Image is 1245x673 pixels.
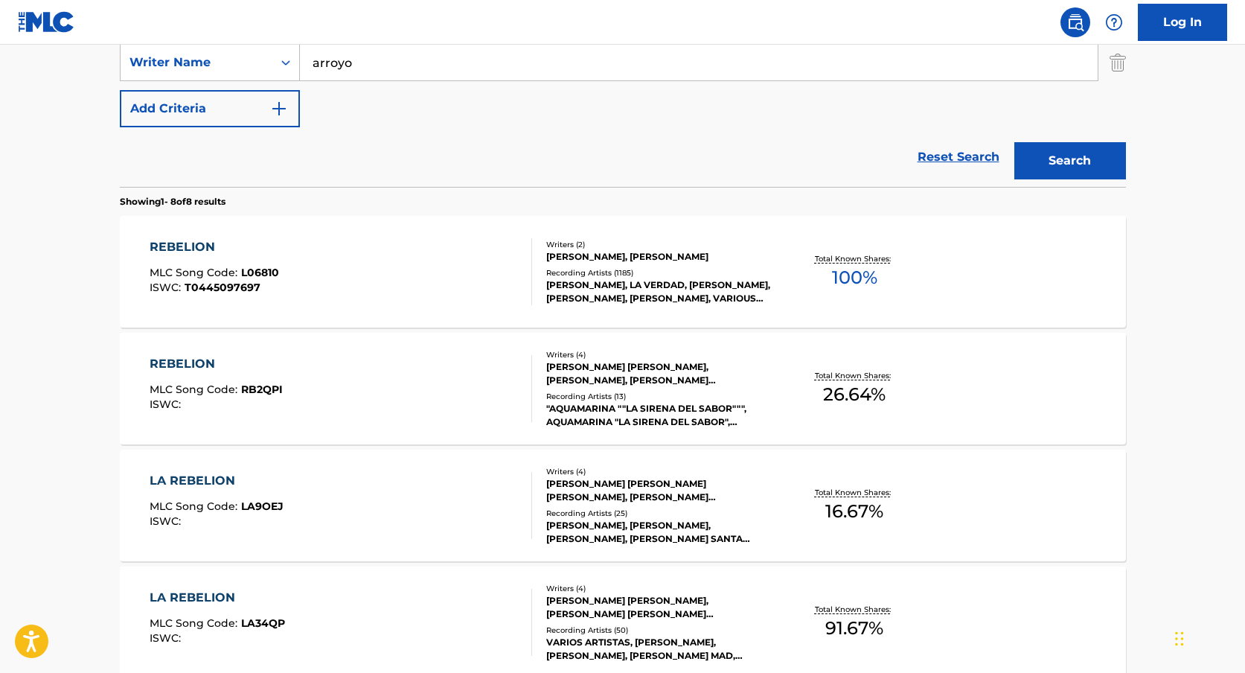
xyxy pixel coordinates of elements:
[150,616,241,630] span: MLC Song Code :
[546,360,771,387] div: [PERSON_NAME] [PERSON_NAME], [PERSON_NAME], [PERSON_NAME] [PERSON_NAME] [PERSON_NAME]
[910,141,1007,173] a: Reset Search
[241,383,283,396] span: RB2QPI
[815,487,894,498] p: Total Known Shares:
[150,281,185,294] span: ISWC :
[150,589,285,607] div: LA REBELION
[150,398,185,411] span: ISWC :
[129,54,263,71] div: Writer Name
[270,100,288,118] img: 9d2ae6d4665cec9f34b9.svg
[150,266,241,279] span: MLC Song Code :
[823,381,886,408] span: 26.64 %
[150,514,185,528] span: ISWC :
[120,90,300,127] button: Add Criteria
[1175,616,1184,661] div: Drag
[815,604,894,615] p: Total Known Shares:
[546,508,771,519] div: Recording Artists ( 25 )
[1014,142,1126,179] button: Search
[546,625,771,636] div: Recording Artists ( 50 )
[120,450,1126,561] a: LA REBELIONMLC Song Code:LA9OEJISWC:Writers (4)[PERSON_NAME] [PERSON_NAME] [PERSON_NAME], [PERSON...
[1105,13,1123,31] img: help
[546,477,771,504] div: [PERSON_NAME] [PERSON_NAME] [PERSON_NAME], [PERSON_NAME] [PERSON_NAME] [PERSON_NAME]
[150,500,241,513] span: MLC Song Code :
[120,216,1126,328] a: REBELIONMLC Song Code:L06810ISWC:T0445097697Writers (2)[PERSON_NAME], [PERSON_NAME]Recording Arti...
[1110,44,1126,81] img: Delete Criterion
[1138,4,1227,41] a: Log In
[1066,13,1084,31] img: search
[546,466,771,477] div: Writers ( 4 )
[546,402,771,429] div: "AQUAMARINA ""LA SIRENA DEL SABOR""", AQUAMARINA "LA SIRENA DEL SABOR", [PERSON_NAME], AQUAMARINA...
[1171,602,1245,673] iframe: Chat Widget
[241,500,284,513] span: LA9OEJ
[825,498,883,525] span: 16.67 %
[546,278,771,305] div: [PERSON_NAME], LA VERDAD, [PERSON_NAME], [PERSON_NAME], [PERSON_NAME], VARIOUS ARTISTS
[241,616,285,630] span: LA34QP
[120,195,225,208] p: Showing 1 - 8 of 8 results
[18,11,75,33] img: MLC Logo
[1099,7,1129,37] div: Help
[546,583,771,594] div: Writers ( 4 )
[546,250,771,264] div: [PERSON_NAME], [PERSON_NAME]
[546,349,771,360] div: Writers ( 4 )
[546,239,771,250] div: Writers ( 2 )
[185,281,260,294] span: T0445097697
[1060,7,1090,37] a: Public Search
[150,238,279,256] div: REBELION
[546,519,771,546] div: [PERSON_NAME], [PERSON_NAME], [PERSON_NAME], [PERSON_NAME] SANTA [PERSON_NAME]
[546,267,771,278] div: Recording Artists ( 1185 )
[546,391,771,402] div: Recording Artists ( 13 )
[150,472,284,490] div: LA REBELION
[832,264,877,291] span: 100 %
[815,370,894,381] p: Total Known Shares:
[546,636,771,663] div: VARIOS ARTISTAS, [PERSON_NAME], [PERSON_NAME], [PERSON_NAME] MAD, [PERSON_NAME], [PERSON_NAME] [P...
[150,631,185,645] span: ISWC :
[150,383,241,396] span: MLC Song Code :
[241,266,279,279] span: L06810
[150,355,283,373] div: REBELION
[120,333,1126,444] a: REBELIONMLC Song Code:RB2QPIISWC:Writers (4)[PERSON_NAME] [PERSON_NAME], [PERSON_NAME], [PERSON_N...
[546,594,771,621] div: [PERSON_NAME] [PERSON_NAME], [PERSON_NAME] [PERSON_NAME] [PERSON_NAME], [PERSON_NAME]
[815,253,894,264] p: Total Known Shares:
[825,615,883,642] span: 91.67 %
